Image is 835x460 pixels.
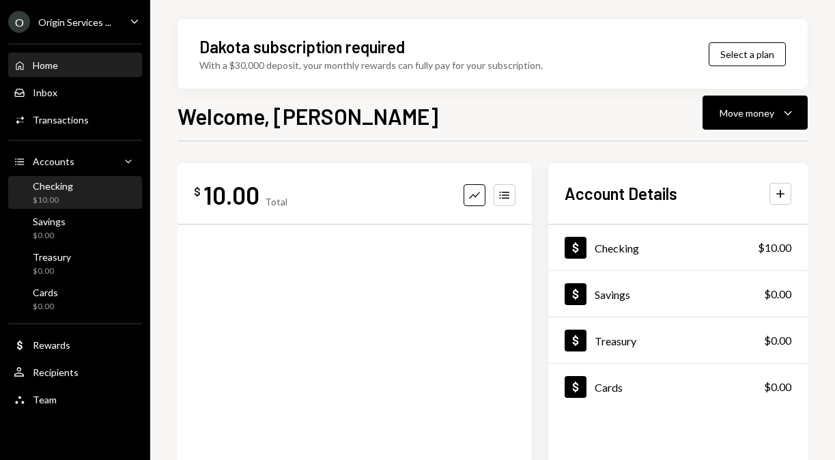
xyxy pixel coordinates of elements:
[33,301,58,313] div: $0.00
[764,332,791,349] div: $0.00
[33,87,57,98] div: Inbox
[33,216,66,227] div: Savings
[548,364,808,409] a: Cards$0.00
[8,107,142,132] a: Transactions
[8,332,142,357] a: Rewards
[758,240,791,256] div: $10.00
[33,230,66,242] div: $0.00
[548,271,808,317] a: Savings$0.00
[8,247,142,280] a: Treasury$0.00
[33,265,71,277] div: $0.00
[33,251,71,263] div: Treasury
[8,212,142,244] a: Savings$0.00
[8,176,142,209] a: Checking$10.00
[203,179,259,210] div: 10.00
[33,394,57,405] div: Team
[8,80,142,104] a: Inbox
[8,387,142,412] a: Team
[8,11,30,33] div: O
[199,35,405,58] div: Dakota subscription required
[33,287,58,298] div: Cards
[703,96,808,130] button: Move money
[38,16,111,28] div: Origin Services ...
[33,366,79,378] div: Recipients
[194,185,201,199] div: $
[595,381,623,394] div: Cards
[595,334,636,347] div: Treasury
[595,288,630,301] div: Savings
[548,317,808,363] a: Treasury$0.00
[720,106,774,120] div: Move money
[8,149,142,173] a: Accounts
[33,195,73,206] div: $10.00
[33,180,73,192] div: Checking
[33,339,70,351] div: Rewards
[33,156,74,167] div: Accounts
[764,286,791,302] div: $0.00
[33,59,58,71] div: Home
[764,379,791,395] div: $0.00
[265,196,287,207] div: Total
[8,283,142,315] a: Cards$0.00
[595,242,639,255] div: Checking
[565,182,677,205] h2: Account Details
[548,225,808,270] a: Checking$10.00
[8,360,142,384] a: Recipients
[178,102,438,130] h1: Welcome, [PERSON_NAME]
[709,42,786,66] button: Select a plan
[33,114,89,126] div: Transactions
[8,53,142,77] a: Home
[199,58,543,72] div: With a $30,000 deposit, your monthly rewards can fully pay for your subscription.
